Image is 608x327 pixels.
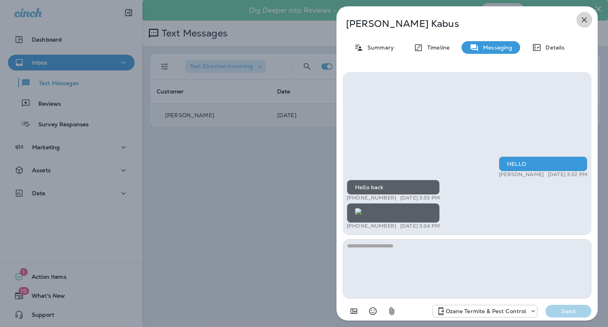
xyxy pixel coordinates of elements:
img: twilio-download [355,208,361,215]
button: Select an emoji [365,303,381,319]
div: HELLO [499,156,587,171]
p: Messaging [479,44,512,51]
p: [PHONE_NUMBER] [347,195,396,201]
p: [PERSON_NAME] Kabus [346,18,562,29]
p: [DATE] 3:32 PM [548,171,587,178]
p: Details [541,44,564,51]
p: [DATE] 3:34 PM [400,223,440,229]
button: Add in a premade template [346,303,362,319]
p: Summary [363,44,394,51]
p: [PHONE_NUMBER] [347,223,396,229]
p: Timeline [423,44,450,51]
div: Hello back [347,180,440,195]
div: +1 (732) 702-5770 [433,306,538,316]
p: [DATE] 3:33 PM [400,195,440,201]
p: [PERSON_NAME] [499,171,544,178]
p: Ozane Termite & Pest Control [446,308,526,314]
